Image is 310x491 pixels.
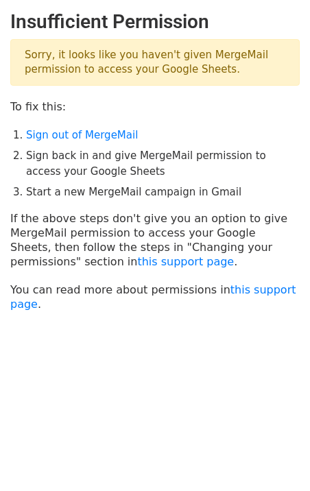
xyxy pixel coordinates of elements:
a: this support page [137,255,234,268]
p: Sorry, it looks like you haven't given MergeMail permission to access your Google Sheets. [10,39,300,86]
a: Sign out of MergeMail [26,129,138,141]
li: Start a new MergeMail campaign in Gmail [26,184,300,200]
p: If the above steps don't give you an option to give MergeMail permission to access your Google Sh... [10,211,300,269]
a: this support page [10,283,296,311]
p: To fix this: [10,99,300,114]
p: You can read more about permissions in . [10,283,300,311]
li: Sign back in and give MergeMail permission to access your Google Sheets [26,148,300,179]
h2: Insufficient Permission [10,10,300,34]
